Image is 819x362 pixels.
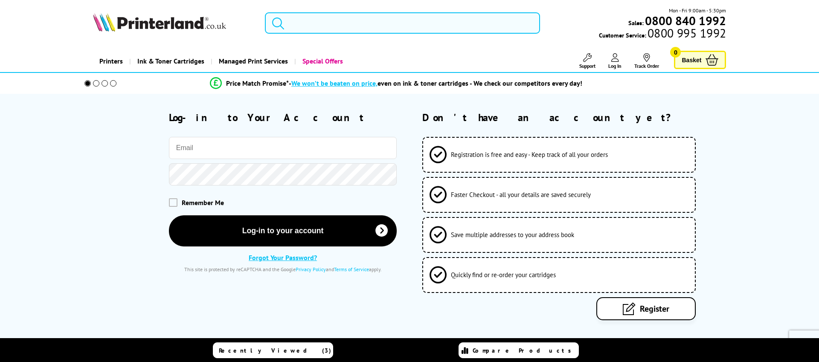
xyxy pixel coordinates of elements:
span: Save multiple addresses to your address book [451,231,574,239]
span: Compare Products [473,347,576,354]
span: Registration is free and easy - Keep track of all your orders [451,151,608,159]
span: We won’t be beaten on price, [291,79,378,87]
img: Printerland Logo [93,13,226,32]
li: modal_Promise [73,76,720,91]
span: Customer Service: [599,29,726,39]
a: Printers [93,50,129,72]
h2: Don't have an account yet? [422,111,726,124]
span: Recently Viewed (3) [219,347,331,354]
div: This site is protected by reCAPTCHA and the Google and apply. [169,266,397,272]
a: Support [579,53,595,69]
span: Remember Me [182,198,224,207]
span: Quickly find or re-order your cartridges [451,271,556,279]
span: Register [640,303,669,314]
span: 0800 995 1992 [646,29,726,37]
button: Log-in to your account [169,215,397,246]
b: 0800 840 1992 [645,13,726,29]
a: Register [596,297,696,320]
span: Log In [608,63,622,69]
h2: Log-in to Your Account [169,111,397,124]
span: Sales: [628,19,644,27]
input: Email [169,137,397,159]
span: 0 [670,47,681,58]
a: Privacy Policy [296,266,326,272]
div: - even on ink & toner cartridges - We check our competitors every day! [289,79,582,87]
a: Forgot Your Password? [249,253,317,262]
a: Managed Print Services [211,50,294,72]
span: Mon - Fri 9:00am - 5:30pm [669,6,726,14]
a: 0800 840 1992 [644,17,726,25]
span: Basket [682,54,701,66]
a: Basket 0 [674,51,726,69]
a: Compare Products [459,342,579,358]
a: Special Offers [294,50,349,72]
a: Terms of Service [334,266,369,272]
a: Recently Viewed (3) [213,342,333,358]
a: Track Order [634,53,659,69]
span: Faster Checkout - all your details are saved securely [451,191,591,199]
a: Log In [608,53,622,69]
span: Ink & Toner Cartridges [137,50,204,72]
a: Printerland Logo [93,13,254,33]
span: Price Match Promise* [226,79,289,87]
span: Support [579,63,595,69]
a: Ink & Toner Cartridges [129,50,211,72]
